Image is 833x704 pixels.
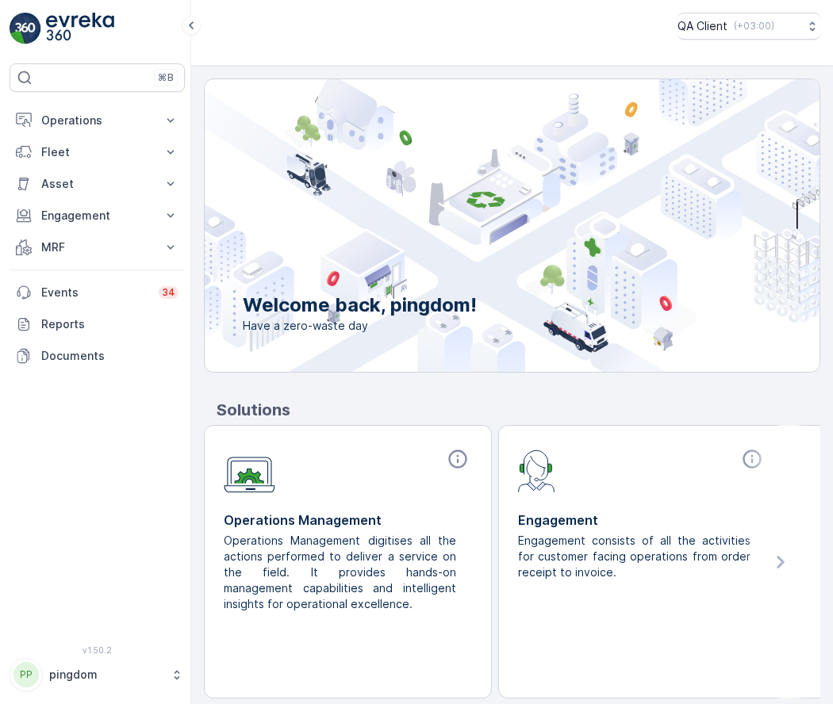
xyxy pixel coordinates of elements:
p: Solutions [217,398,820,422]
p: Engagement [518,511,766,530]
p: QA Client [678,18,727,34]
a: Reports [10,308,185,340]
p: Fleet [41,144,153,160]
p: Engagement [41,208,153,224]
p: Operations [41,113,153,128]
div: PP [13,662,39,687]
p: Events [41,285,149,300]
p: ( +03:00 ) [734,20,774,33]
img: logo [10,13,41,44]
p: MRF [41,239,153,255]
p: Engagement consists of all the activities for customer facing operations from order receipt to in... [518,533,754,580]
img: module-icon [518,448,555,492]
img: logo_light-DOdMpM7g.png [46,13,114,44]
p: Documents [41,348,178,364]
span: v 1.50.2 [10,645,185,655]
p: Reports [41,316,178,332]
p: pingdom [49,667,163,683]
button: Asset [10,168,185,200]
button: QA Client(+03:00) [678,13,820,40]
p: Asset [41,176,153,192]
p: Operations Management digitises all the actions performed to deliver a service on the field. It p... [224,533,459,612]
button: Fleet [10,136,185,168]
p: Welcome back, pingdom! [243,293,477,318]
span: Have a zero-waste day [243,318,477,334]
p: ⌘B [158,71,174,84]
img: module-icon [224,448,275,493]
button: MRF [10,231,185,263]
img: city illustration [133,79,820,372]
button: PPpingdom [10,658,185,691]
p: 34 [162,286,175,299]
button: Operations [10,105,185,136]
a: Documents [10,340,185,372]
p: Operations Management [224,511,472,530]
button: Engagement [10,200,185,231]
a: Events34 [10,277,185,308]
